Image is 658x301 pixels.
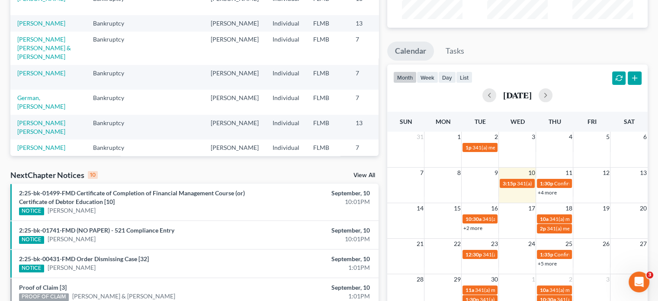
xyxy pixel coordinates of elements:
[306,90,349,114] td: FLMB
[266,90,306,114] td: Individual
[19,207,44,215] div: NOTICE
[642,132,648,142] span: 6
[568,274,573,285] span: 2
[306,139,349,155] td: FLMB
[415,203,424,214] span: 14
[435,118,450,125] span: Mon
[465,251,481,258] span: 12:30p
[453,274,461,285] span: 29
[399,118,412,125] span: Sun
[17,19,65,27] a: [PERSON_NAME]
[549,216,632,222] span: 341(a) meeting for [PERSON_NAME]
[306,115,349,139] td: FLMB
[482,216,565,222] span: 341(a) meeting for [PERSON_NAME]
[48,263,96,272] a: [PERSON_NAME]
[259,292,370,301] div: 1:01PM
[639,239,648,249] span: 27
[353,172,375,178] a: View All
[493,132,498,142] span: 2
[539,180,553,187] span: 1:30p
[623,118,634,125] span: Sat
[527,168,536,178] span: 10
[490,203,498,214] span: 16
[629,272,649,292] iframe: Intercom live chat
[527,203,536,214] span: 17
[204,156,266,172] td: [PERSON_NAME]
[537,260,556,267] a: +5 more
[259,235,370,243] div: 10:01PM
[605,132,610,142] span: 5
[306,32,349,65] td: FLMB
[86,32,140,65] td: Bankruptcy
[86,115,140,139] td: Bankruptcy
[86,15,140,31] td: Bankruptcy
[465,216,481,222] span: 10:30a
[266,139,306,155] td: Individual
[86,65,140,90] td: Bankruptcy
[17,36,71,60] a: [PERSON_NAME] [PERSON_NAME] & [PERSON_NAME]
[10,170,98,180] div: NextChapter Notices
[19,227,174,234] a: 2:25-bk-01741-FMD (NO PAPER) - 521 Compliance Entry
[564,168,573,178] span: 11
[601,203,610,214] span: 19
[482,251,566,258] span: 341(a) meeting for [PERSON_NAME]
[530,132,536,142] span: 3
[472,144,601,151] span: 341(a) meeting for [PERSON_NAME] & [PERSON_NAME]
[453,203,461,214] span: 15
[530,274,536,285] span: 1
[539,251,553,258] span: 1:35p
[503,91,532,100] h2: [DATE]
[48,206,96,215] a: [PERSON_NAME]
[564,239,573,249] span: 25
[266,65,306,90] td: Individual
[88,171,98,179] div: 10
[456,71,472,83] button: list
[415,132,424,142] span: 31
[490,274,498,285] span: 30
[266,32,306,65] td: Individual
[349,115,392,139] td: 13
[349,90,392,114] td: 7
[259,255,370,263] div: September, 10
[86,156,140,172] td: Bankruptcy
[266,156,306,172] td: Individual
[456,168,461,178] span: 8
[349,15,392,31] td: 13
[510,118,524,125] span: Wed
[548,118,561,125] span: Thu
[259,226,370,235] div: September, 10
[349,32,392,65] td: 7
[266,15,306,31] td: Individual
[19,236,44,244] div: NOTICE
[539,287,548,293] span: 10a
[19,189,245,205] a: 2:25-bk-01499-FMD Certificate of Completion of Financial Management Course (or) Certificate of De...
[463,225,482,231] a: +2 more
[587,118,596,125] span: Fri
[387,42,434,61] a: Calendar
[48,235,96,243] a: [PERSON_NAME]
[465,144,471,151] span: 1p
[417,71,438,83] button: week
[17,144,65,151] a: [PERSON_NAME]
[204,90,266,114] td: [PERSON_NAME]
[19,293,69,301] div: PROOF OF CLAIM
[306,65,349,90] td: FLMB
[539,225,546,232] span: 2p
[393,71,417,83] button: month
[415,239,424,249] span: 21
[17,119,65,135] a: [PERSON_NAME] [PERSON_NAME]
[19,265,44,272] div: NOTICE
[601,168,610,178] span: 12
[639,168,648,178] span: 13
[539,216,548,222] span: 10a
[419,168,424,178] span: 7
[17,94,65,110] a: German, [PERSON_NAME]
[259,197,370,206] div: 10:01PM
[517,180,600,187] span: 341(a) meeting for [PERSON_NAME]
[72,292,175,301] a: [PERSON_NAME] & [PERSON_NAME]
[639,203,648,214] span: 20
[527,239,536,249] span: 24
[204,115,266,139] td: [PERSON_NAME]
[349,156,392,172] td: 13
[475,287,558,293] span: 341(a) meeting for [PERSON_NAME]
